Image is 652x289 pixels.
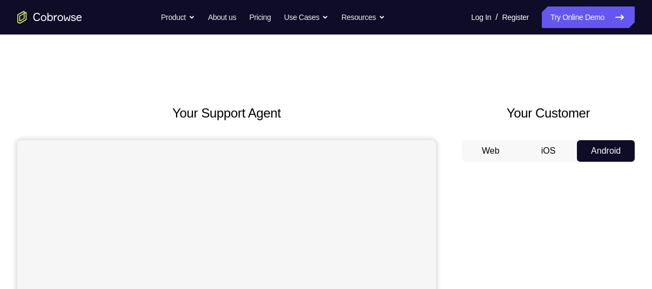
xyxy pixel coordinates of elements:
button: Web [462,140,520,162]
a: Register [502,6,529,28]
a: Try Online Demo [542,6,635,28]
button: Use Cases [284,6,328,28]
button: Resources [341,6,385,28]
button: iOS [520,140,577,162]
h2: Your Customer [462,104,635,123]
a: Pricing [249,6,271,28]
button: Android [577,140,635,162]
span: / [495,11,498,24]
a: Log In [471,6,491,28]
a: About us [208,6,236,28]
a: Go to the home page [17,11,82,24]
button: Product [161,6,195,28]
h2: Your Support Agent [17,104,436,123]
